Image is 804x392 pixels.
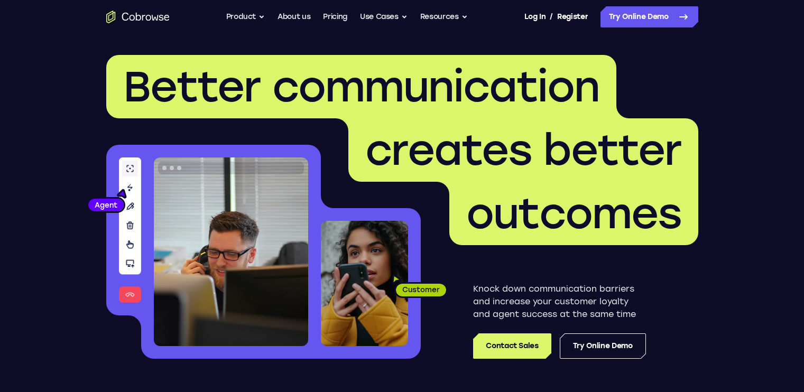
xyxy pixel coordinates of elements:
[154,157,308,346] img: A customer support agent talking on the phone
[466,188,681,239] span: outcomes
[106,11,170,23] a: Go to the home page
[473,283,646,321] p: Knock down communication barriers and increase your customer loyalty and agent success at the sam...
[473,333,551,359] a: Contact Sales
[560,333,646,359] a: Try Online Demo
[557,6,588,27] a: Register
[226,6,265,27] button: Product
[278,6,310,27] a: About us
[524,6,546,27] a: Log In
[321,221,408,346] img: A customer holding their phone
[550,11,553,23] span: /
[123,61,599,112] span: Better communication
[360,6,408,27] button: Use Cases
[600,6,698,27] a: Try Online Demo
[365,125,681,175] span: creates better
[420,6,468,27] button: Resources
[323,6,347,27] a: Pricing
